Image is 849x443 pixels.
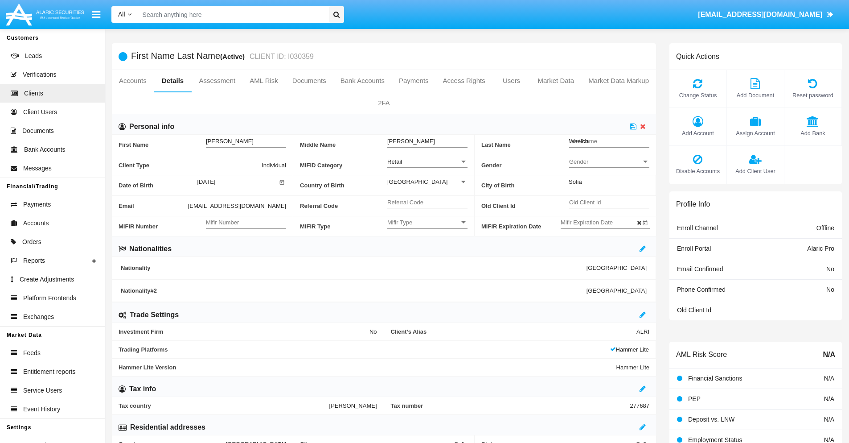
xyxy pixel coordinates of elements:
span: Tax country [119,402,329,409]
span: Gender [481,155,569,175]
span: PEP [688,395,701,402]
span: Last Name [481,135,569,155]
span: Add Bank [789,129,837,137]
span: Phone Confirmed [677,286,726,293]
span: Investment Firm [119,328,369,335]
span: Change Status [674,91,722,99]
span: Create Adjustments [20,275,74,284]
span: Email Confirmed [677,265,723,273]
a: Access Rights [436,70,492,91]
span: Client’s Alias [391,328,637,335]
span: N/A [824,416,834,423]
span: No [826,286,834,293]
h5: First Name Last Name [131,51,314,62]
span: Event History [23,405,60,414]
span: Clients [24,89,43,98]
a: Users [492,70,531,91]
span: MiFIR Expiration Date [481,216,561,236]
a: Documents [285,70,333,91]
span: Tax number [391,402,630,409]
span: Date of Birth [119,175,197,195]
span: Deposit vs. LNW [688,416,734,423]
a: Payments [392,70,436,91]
span: MiFIR Number [119,216,206,236]
span: Reset password [789,91,837,99]
span: 277687 [630,402,649,409]
span: Enroll Channel [677,224,718,232]
span: [EMAIL_ADDRESS][DOMAIN_NAME] [698,11,822,18]
span: Verifications [23,70,56,79]
span: First Name [119,135,206,155]
span: Old Client Id [481,196,569,216]
span: Accounts [23,219,49,228]
input: Search [138,6,326,23]
span: Trading Platforms [119,346,610,353]
span: N/A [824,395,834,402]
h6: Tax info [129,384,156,394]
span: Financial Sanctions [688,375,742,382]
span: Alaric Pro [807,245,834,252]
small: CLIENT ID: I030359 [247,53,314,60]
a: All [111,10,138,19]
span: Add Account [674,129,722,137]
span: Add Client User [731,167,779,175]
span: No [369,328,377,335]
span: ALRI [636,328,649,335]
img: Logo image [4,1,86,28]
span: Nationality [121,265,587,271]
span: Individual [262,161,286,170]
span: Email [119,201,188,211]
span: Assign Account [731,129,779,137]
a: AML Risk [242,70,285,91]
span: Nationality #2 [121,287,587,294]
div: (Active) [220,51,247,62]
span: Gender [569,158,641,166]
h6: AML Risk Score [676,350,727,359]
span: All [118,11,125,18]
span: Country of Birth [300,175,387,195]
span: Old Client Id [677,306,711,314]
a: Bank Accounts [333,70,392,91]
span: Orders [22,237,41,247]
span: Client Users [23,108,57,117]
span: Offline [816,224,834,232]
span: Disable Accounts [674,167,722,175]
span: Entitlement reports [23,367,76,377]
span: Hammer Lite [610,346,649,353]
span: [GEOGRAPHIC_DATA] [587,265,647,271]
span: Reports [23,256,45,265]
span: N/A [823,349,835,360]
span: Payments [23,200,51,209]
span: No [826,265,834,273]
span: [PERSON_NAME] [329,402,377,409]
span: Enroll Portal [677,245,711,252]
h6: Quick Actions [676,52,719,61]
span: Documents [22,126,54,136]
span: Service Users [23,386,62,395]
button: Open calendar [641,218,650,227]
a: Assessment [192,70,242,91]
span: Messages [23,164,52,173]
a: Accounts [112,70,154,91]
span: Hammer Lite [616,364,649,371]
h6: Profile Info [676,200,710,208]
span: Client Type [119,161,262,170]
span: Referral Code [300,196,387,216]
h6: Nationalities [129,244,172,254]
a: Market Data Markup [581,70,656,91]
h6: Personal info [129,122,174,132]
span: Middle Name [300,135,387,155]
span: Exchanges [23,312,54,322]
span: Add Document [731,91,779,99]
span: City of Birth [481,175,569,195]
h6: Trade Settings [130,310,179,320]
span: [GEOGRAPHIC_DATA] [587,287,647,294]
span: MiFIR Type [300,216,387,236]
a: Market Data [530,70,581,91]
span: MiFID Category [300,155,387,175]
span: Feeds [23,348,41,358]
a: 2FA [112,92,656,114]
span: Mifir Type [387,219,459,226]
span: Hammer Lite Version [119,364,616,371]
span: Leads [25,51,42,61]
